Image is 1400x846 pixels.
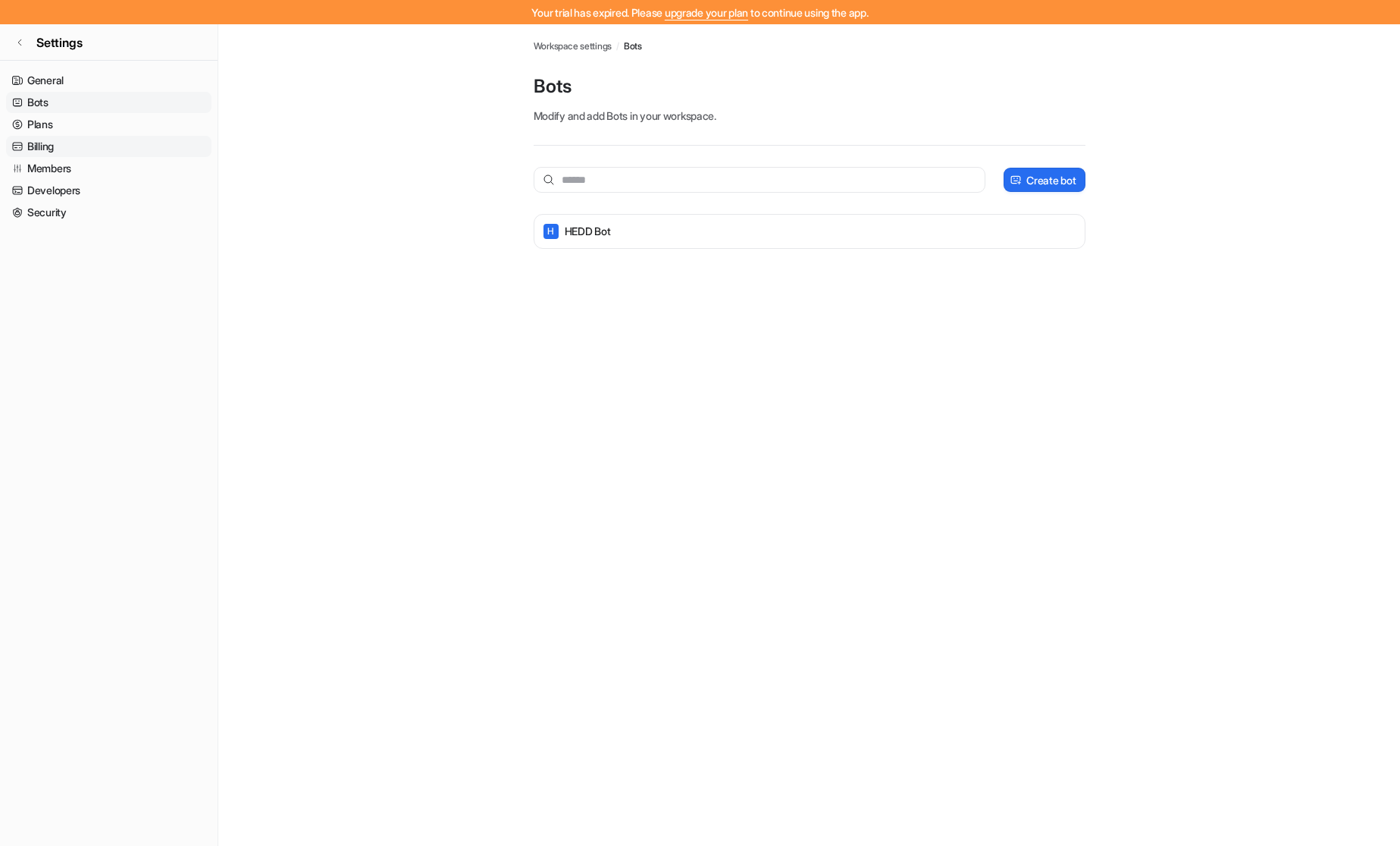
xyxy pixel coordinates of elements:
[565,224,611,239] p: HEDD Bot
[6,114,211,135] a: Plans
[1010,175,1022,186] img: create
[534,108,1085,124] p: Modify and add Bots in your workspace.
[534,39,612,53] a: Workspace settings
[616,39,619,53] span: /
[36,33,83,52] span: Settings
[1026,172,1076,188] p: Create bot
[6,92,211,113] a: Bots
[6,70,211,91] a: General
[624,39,642,53] a: Bots
[6,202,211,223] a: Security
[6,180,211,201] a: Developers
[6,136,211,157] a: Billing
[6,158,211,179] a: Members
[665,6,748,19] a: upgrade your plan
[543,224,559,239] span: H
[534,74,1085,99] p: Bots
[1004,168,1085,192] button: Create bot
